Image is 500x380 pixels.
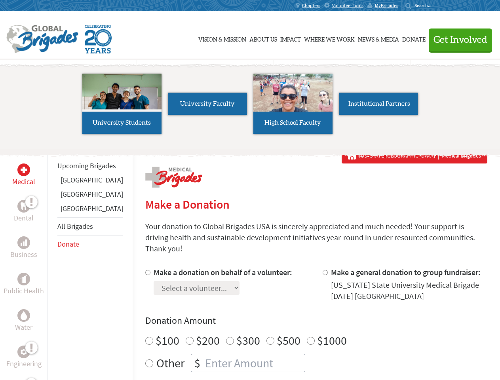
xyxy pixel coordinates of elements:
img: logo-medical.png [145,167,202,188]
a: WaterWater [15,309,32,333]
input: Search... [414,2,437,8]
p: Your donation to Global Brigades USA is sincerely appreciated and much needed! Your support is dr... [145,221,487,254]
img: Business [21,239,27,246]
a: Where We Work [304,19,355,58]
a: DentalDental [14,200,34,224]
label: $100 [156,333,179,348]
p: Public Health [4,285,44,296]
div: Dental [17,200,30,213]
label: Make a donation on behalf of a volunteer: [154,267,292,277]
label: Make a general donation to group fundraiser: [331,267,481,277]
h2: Make a Donation [145,197,487,211]
a: High School Faculty [253,74,333,134]
div: Engineering [17,346,30,358]
span: University Students [93,120,151,126]
img: Water [21,311,27,320]
img: Global Brigades Celebrating 20 Years [85,25,112,53]
div: $ [191,354,203,372]
a: About Us [249,19,277,58]
img: Global Brigades Logo [6,25,78,53]
label: Other [156,354,184,372]
a: Donate [57,239,79,249]
a: University Students [82,74,162,134]
a: Institutional Partners [339,74,418,134]
label: $1000 [317,333,347,348]
li: Ghana [57,175,123,189]
li: Donate [57,236,123,253]
a: [GEOGRAPHIC_DATA] [61,175,123,184]
p: Business [10,249,37,260]
div: Business [17,236,30,249]
a: Upcoming Brigades [57,161,116,170]
a: [GEOGRAPHIC_DATA] [61,190,123,199]
p: Water [15,322,32,333]
a: University Faculty [168,74,247,134]
a: EngineeringEngineering [6,346,42,369]
span: Volunteer Tools [332,2,363,9]
a: [GEOGRAPHIC_DATA] [61,204,123,213]
a: News & Media [358,19,399,58]
button: Get Involved [429,28,492,51]
span: Institutional Partners [348,120,410,126]
img: menu_brigades_submenu_2.jpg [168,74,247,127]
a: BusinessBusiness [10,236,37,260]
div: Water [17,309,30,322]
li: Upcoming Brigades [57,157,123,175]
a: Vision & Mission [198,19,246,58]
span: Get Involved [433,35,487,45]
img: Public Health [21,275,27,283]
li: All Brigades [57,217,123,236]
a: MedicalMedical [12,163,35,187]
div: [US_STATE] State University Medical Brigade [DATE] [GEOGRAPHIC_DATA] [331,279,487,302]
span: High School Faculty [264,120,321,126]
img: Dental [21,202,27,210]
li: Guatemala [57,189,123,203]
span: MyBrigades [375,2,398,9]
label: $300 [236,333,260,348]
img: menu_brigades_submenu_1.jpg [82,74,162,126]
label: $200 [196,333,220,348]
p: Engineering [6,358,42,369]
label: $500 [277,333,300,348]
input: Enter Amount [203,354,305,372]
span: University Faculty [180,120,235,126]
span: Chapters [302,2,320,9]
a: Donate [402,19,426,58]
div: Public Health [17,273,30,285]
p: Medical [12,176,35,187]
img: menu_brigades_submenu_4.jpg [339,74,418,126]
p: Dental [14,213,34,224]
img: Engineering [21,349,27,355]
img: Medical [21,167,27,173]
img: menu_brigades_submenu_3.jpg [253,74,333,112]
h4: Donation Amount [145,314,487,327]
li: Panama [57,203,123,217]
a: Impact [280,19,301,58]
a: Public HealthPublic Health [4,273,44,296]
a: All Brigades [57,222,93,231]
div: Medical [17,163,30,176]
